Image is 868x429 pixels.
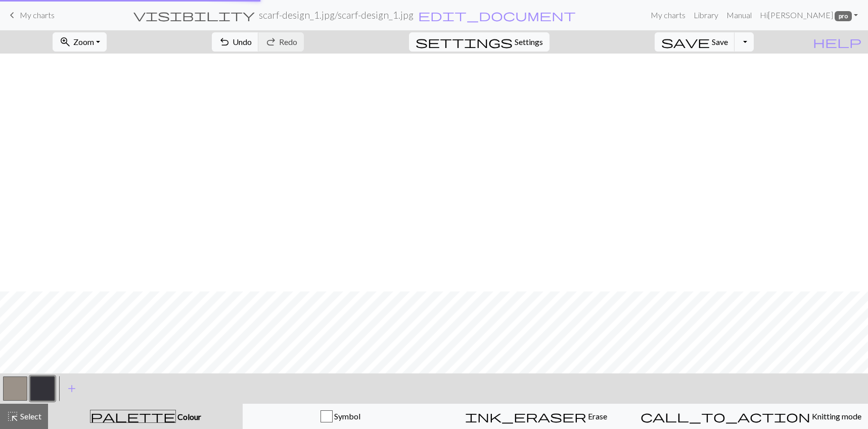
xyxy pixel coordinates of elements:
span: keyboard_arrow_left [6,8,18,22]
span: zoom_in [59,35,71,49]
i: Settings [416,36,513,48]
span: Undo [233,37,252,46]
span: pro [835,11,852,21]
button: Colour [48,404,243,429]
button: Save [655,32,735,52]
span: palette [90,409,175,423]
span: Colour [176,412,201,421]
span: My charts [20,10,55,20]
span: visibility [133,8,255,22]
a: My charts [647,5,690,25]
span: help [813,35,861,49]
span: Select [19,411,41,421]
span: Symbol [333,411,360,421]
span: highlight_alt [7,409,19,423]
button: Knitting mode [634,404,868,429]
span: save [661,35,710,49]
button: Erase [438,404,634,429]
span: ink_eraser [465,409,586,423]
span: undo [218,35,231,49]
span: settings [416,35,513,49]
span: Settings [515,36,543,48]
span: Knitting mode [810,411,861,421]
button: Undo [212,32,259,52]
h2: scarf-design_1.jpg / scarf-design_1.jpg [259,9,414,21]
a: Hi[PERSON_NAME] pro [756,5,862,25]
a: My charts [6,7,55,24]
span: Save [712,37,728,46]
span: Zoom [73,37,94,46]
button: Symbol [243,404,438,429]
button: Zoom [53,32,107,52]
button: SettingsSettings [409,32,550,52]
span: call_to_action [641,409,810,423]
span: add [66,382,78,396]
span: edit_document [418,8,576,22]
span: Erase [586,411,607,421]
a: Manual [722,5,756,25]
a: Library [690,5,722,25]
